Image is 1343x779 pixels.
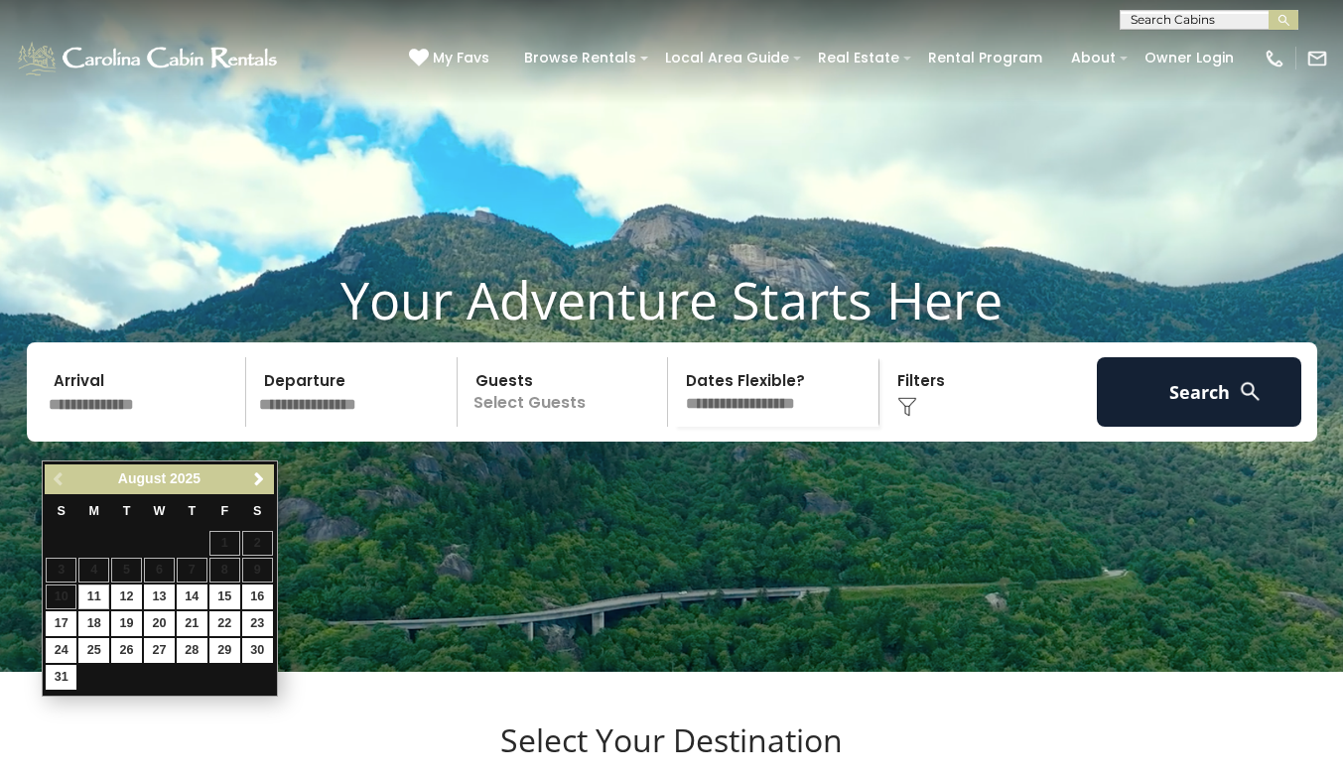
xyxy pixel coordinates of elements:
[514,43,646,73] a: Browse Rentals
[918,43,1052,73] a: Rental Program
[242,584,273,609] a: 16
[1238,379,1263,404] img: search-regular-white.png
[46,665,76,690] a: 31
[46,638,76,663] a: 24
[15,269,1328,330] h1: Your Adventure Starts Here
[1135,43,1244,73] a: Owner Login
[253,504,261,518] span: Saturday
[58,504,66,518] span: Sunday
[1306,48,1328,69] img: mail-regular-white.png
[251,471,267,487] span: Next
[1061,43,1126,73] a: About
[1264,48,1285,69] img: phone-regular-white.png
[1097,357,1302,427] button: Search
[46,611,76,636] a: 17
[111,638,142,663] a: 26
[177,638,207,663] a: 28
[154,504,166,518] span: Wednesday
[15,39,283,78] img: White-1-1-2.png
[111,584,142,609] a: 12
[177,584,207,609] a: 14
[118,470,166,486] span: August
[144,584,175,609] a: 13
[78,638,109,663] a: 25
[655,43,799,73] a: Local Area Guide
[123,504,131,518] span: Tuesday
[897,397,917,417] img: filter--v1.png
[808,43,909,73] a: Real Estate
[189,504,197,518] span: Thursday
[209,611,240,636] a: 22
[144,638,175,663] a: 27
[111,611,142,636] a: 19
[209,638,240,663] a: 29
[247,467,272,492] a: Next
[464,357,668,427] p: Select Guests
[78,584,109,609] a: 11
[242,638,273,663] a: 30
[78,611,109,636] a: 18
[144,611,175,636] a: 20
[433,48,489,68] span: My Favs
[88,504,99,518] span: Monday
[170,470,201,486] span: 2025
[209,584,240,609] a: 15
[409,48,494,69] a: My Favs
[242,611,273,636] a: 23
[220,504,228,518] span: Friday
[177,611,207,636] a: 21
